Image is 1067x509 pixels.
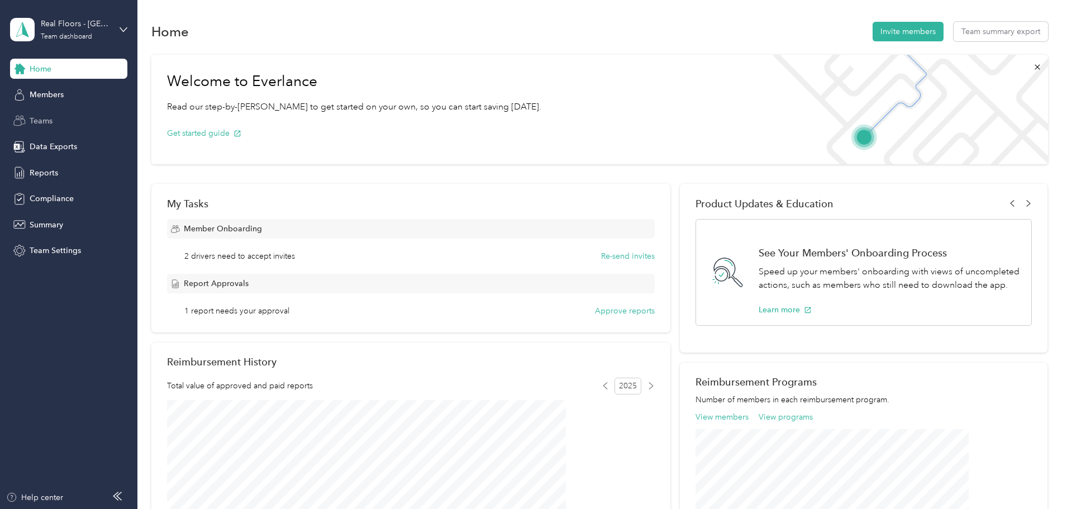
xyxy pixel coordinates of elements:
span: 2025 [615,378,641,394]
img: Welcome to everlance [761,55,1047,164]
span: Reports [30,167,58,179]
span: Member Onboarding [184,223,262,235]
button: Re-send invites [601,250,655,262]
button: Invite members [873,22,944,41]
h1: See Your Members' Onboarding Process [759,247,1020,259]
button: View members [696,411,749,423]
span: Summary [30,219,63,231]
h2: Reimbursement Programs [696,376,1032,388]
p: Speed up your members' onboarding with views of uncompleted actions, such as members who still ne... [759,265,1020,292]
span: Data Exports [30,141,77,153]
div: Real Floors - [GEOGRAPHIC_DATA] [41,18,111,30]
span: Report Approvals [184,278,249,289]
p: Number of members in each reimbursement program. [696,394,1032,406]
span: Teams [30,115,53,127]
div: My Tasks [167,198,655,210]
button: Help center [6,492,63,503]
h1: Home [151,26,189,37]
button: View programs [759,411,813,423]
button: Learn more [759,304,812,316]
span: Team Settings [30,245,81,256]
p: Read our step-by-[PERSON_NAME] to get started on your own, so you can start saving [DATE]. [167,100,541,114]
span: Home [30,63,51,75]
h2: Reimbursement History [167,356,277,368]
button: Get started guide [167,127,241,139]
div: Team dashboard [41,34,92,40]
button: Team summary export [954,22,1048,41]
span: 1 report needs your approval [184,305,289,317]
span: Total value of approved and paid reports [167,380,313,392]
span: 2 drivers need to accept invites [184,250,295,262]
iframe: Everlance-gr Chat Button Frame [1004,446,1067,509]
button: Approve reports [595,305,655,317]
h1: Welcome to Everlance [167,73,541,91]
span: Product Updates & Education [696,198,833,210]
span: Compliance [30,193,74,204]
span: Members [30,89,64,101]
